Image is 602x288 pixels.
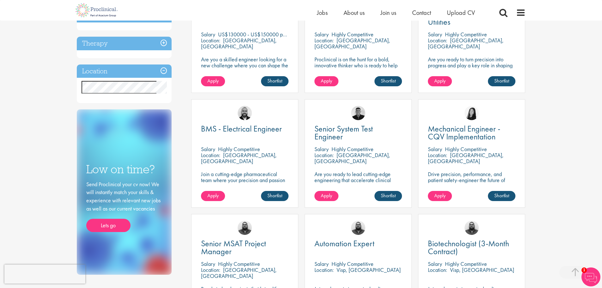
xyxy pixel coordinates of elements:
[314,260,329,267] span: Salary
[314,76,338,86] a: Apply
[428,37,504,50] p: [GEOGRAPHIC_DATA], [GEOGRAPHIC_DATA]
[314,123,373,142] span: Senior System Test Engineer
[207,77,219,84] span: Apply
[321,192,332,199] span: Apply
[77,64,172,78] h3: Location
[445,31,487,38] p: Highly Competitive
[331,145,374,153] p: Highly Competitive
[434,192,446,199] span: Apply
[351,106,365,120] img: Christian Andersen
[428,125,515,141] a: Mechanical Engineer - CQV Implementation
[201,145,215,153] span: Salary
[218,145,260,153] p: Highly Competitive
[445,145,487,153] p: Highly Competitive
[321,77,332,84] span: Apply
[428,37,447,44] span: Location:
[344,9,365,17] a: About us
[465,221,479,235] img: Ashley Bennett
[201,76,225,86] a: Apply
[201,151,220,159] span: Location:
[314,151,390,165] p: [GEOGRAPHIC_DATA], [GEOGRAPHIC_DATA]
[314,238,374,249] span: Automation Expert
[201,266,220,273] span: Location:
[314,37,334,44] span: Location:
[218,31,303,38] p: US$130000 - US$150000 per annum
[201,266,277,279] p: [GEOGRAPHIC_DATA], [GEOGRAPHIC_DATA]
[4,265,85,284] iframe: reCAPTCHA
[428,10,515,26] a: Mechanical Engineer - Utilities
[201,151,277,165] p: [GEOGRAPHIC_DATA], [GEOGRAPHIC_DATA]
[450,266,514,273] p: Visp, [GEOGRAPHIC_DATA]
[314,266,334,273] span: Location:
[261,76,289,86] a: Shortlist
[314,31,329,38] span: Salary
[428,123,500,142] span: Mechanical Engineer - CQV Implementation
[77,37,172,50] h3: Therapy
[412,9,431,17] a: Contact
[488,191,515,201] a: Shortlist
[314,240,402,248] a: Automation Expert
[218,260,260,267] p: Highly Competitive
[201,123,282,134] span: BMS - Electrical Engineer
[201,37,277,50] p: [GEOGRAPHIC_DATA], [GEOGRAPHIC_DATA]
[428,76,452,86] a: Apply
[201,31,215,38] span: Salary
[331,260,374,267] p: Highly Competitive
[314,125,402,141] a: Senior System Test Engineer
[201,37,220,44] span: Location:
[201,191,225,201] a: Apply
[428,151,447,159] span: Location:
[314,37,390,50] p: [GEOGRAPHIC_DATA], [GEOGRAPHIC_DATA]
[201,56,289,80] p: Are you a skilled engineer looking for a new challenge where you can shape the future of healthca...
[86,219,131,232] a: Lets go
[374,191,402,201] a: Shortlist
[380,9,396,17] a: Join us
[428,240,515,255] a: Biotechnologist (3-Month Contract)
[428,56,515,74] p: Are you ready to turn precision into progress and play a key role in shaping the future of pharma...
[201,260,215,267] span: Salary
[207,192,219,199] span: Apply
[86,180,162,232] div: Send Proclinical your cv now! We will instantly match your skills & experience with relevant new ...
[428,151,504,165] p: [GEOGRAPHIC_DATA], [GEOGRAPHIC_DATA]
[428,145,442,153] span: Salary
[374,76,402,86] a: Shortlist
[331,31,374,38] p: Highly Competitive
[428,266,447,273] span: Location:
[465,106,479,120] img: Numhom Sudsok
[428,238,509,257] span: Biotechnologist (3-Month Contract)
[581,267,587,273] span: 1
[428,191,452,201] a: Apply
[428,171,515,189] p: Drive precision, performance, and patient safety-engineer the future of pharma with CQV excellence.
[314,171,402,189] p: Are you ready to lead cutting-edge engineering that accelerate clinical breakthroughs in biotech?
[337,266,401,273] p: Visp, [GEOGRAPHIC_DATA]
[447,9,475,17] a: Upload CV
[86,163,162,175] h3: Low on time?
[351,221,365,235] img: Ashley Bennett
[314,145,329,153] span: Salary
[201,240,289,255] a: Senior MSAT Project Manager
[238,106,252,120] img: Jordan Kiely
[314,151,334,159] span: Location:
[238,221,252,235] a: Ashley Bennett
[201,125,289,133] a: BMS - Electrical Engineer
[201,238,266,257] span: Senior MSAT Project Manager
[317,9,328,17] a: Jobs
[434,77,446,84] span: Apply
[581,267,600,286] img: Chatbot
[314,191,338,201] a: Apply
[201,171,289,195] p: Join a cutting-edge pharmaceutical team where your precision and passion for engineering will hel...
[428,260,442,267] span: Salary
[428,31,442,38] span: Salary
[488,76,515,86] a: Shortlist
